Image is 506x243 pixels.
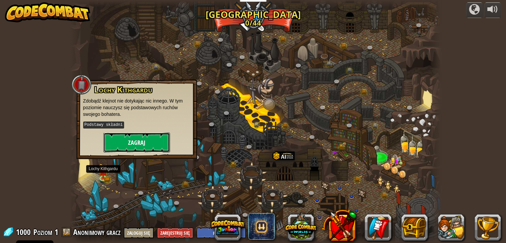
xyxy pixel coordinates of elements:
[234,160,239,163] img: portrait.png
[124,227,154,238] button: Zaloguj się
[16,227,33,237] span: 1000
[33,227,52,238] span: Poziom
[73,227,120,237] span: Anonimowy gracz
[55,227,58,237] span: 1
[103,132,170,152] button: Zagraj
[98,163,108,179] img: level-banner-unlock.png
[5,2,90,22] img: CodeCombat - Learn how to code by playing a game
[466,2,483,18] button: Kampanie
[484,2,501,18] button: Dopasuj głośność
[83,98,190,118] p: Zdobądź klejnot nie dotykając nic innego. W tym poziomie nauczysz się podstawowych ruchów swojego...
[83,122,124,128] kbd: Podstawy składni
[94,84,152,95] span: Lochy Kithgardu
[342,142,347,145] img: portrait.png
[157,227,193,238] button: Zarejestruj się
[100,169,106,173] img: portrait.png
